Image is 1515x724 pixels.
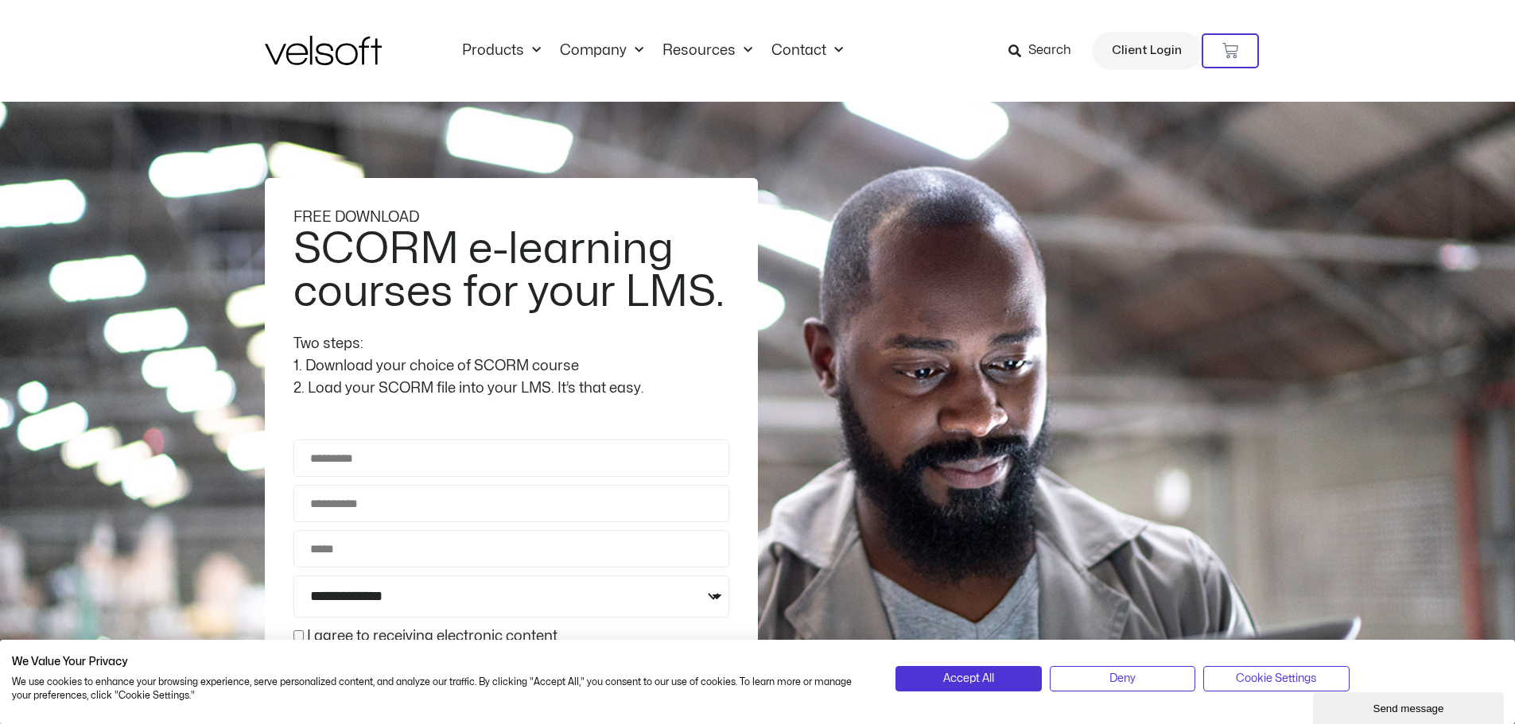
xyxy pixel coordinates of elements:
[1109,670,1136,687] span: Deny
[1008,37,1082,64] a: Search
[12,676,872,703] p: We use cookies to enhance your browsing experience, serve personalized content, and analyze our t...
[1050,666,1195,691] button: Deny all cookies
[550,42,653,60] a: CompanyMenu Toggle
[762,42,853,60] a: ContactMenu Toggle
[293,333,729,355] div: Two steps:
[293,377,729,400] div: 2. Load your SCORM file into your LMS. It’s that easy.
[265,36,382,65] img: Velsoft Training Materials
[293,355,729,377] div: 1. Download your choice of SCORM course
[293,228,725,314] h2: SCORM e-learning courses for your LMS.
[1112,41,1182,61] span: Client Login
[12,655,872,669] h2: We Value Your Privacy
[1028,41,1071,61] span: Search
[293,207,729,229] div: FREE DOWNLOAD
[943,670,994,687] span: Accept All
[1313,689,1507,724] iframe: chat widget
[653,42,762,60] a: ResourcesMenu Toggle
[1236,670,1316,687] span: Cookie Settings
[1203,666,1349,691] button: Adjust cookie preferences
[895,666,1041,691] button: Accept all cookies
[453,42,550,60] a: ProductsMenu Toggle
[453,42,853,60] nav: Menu
[1092,32,1202,70] a: Client Login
